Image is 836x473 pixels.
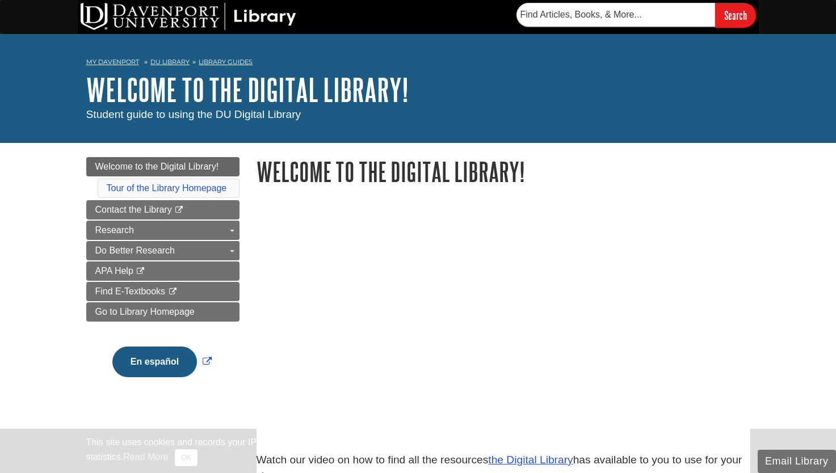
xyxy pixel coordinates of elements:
input: Find Articles, Books, & More... [516,3,715,27]
form: Searches DU Library's articles, books, and more [516,3,756,27]
h1: Welcome to the Digital Library! [257,157,750,186]
i: This link opens in a new window [136,268,145,275]
a: Tour of the Library Homepage [107,183,227,193]
a: Welcome to the Digital Library! [86,157,240,176]
a: Find E-Textbooks [86,282,240,301]
span: APA Help [95,266,133,276]
div: Guide Page Menu [86,157,240,396]
i: This link opens in a new window [174,206,184,214]
a: APA Help [86,261,240,281]
span: Welcome to the Digital Library! [95,162,219,171]
span: Find E-Textbooks [95,286,166,296]
a: DU Library [150,58,190,66]
a: Link opens in new window [110,357,215,366]
button: En español [112,347,197,377]
a: Library Guides [199,58,253,66]
a: Read More [123,452,168,462]
input: Search [715,3,756,27]
i: This link opens in a new window [168,288,178,295]
button: Email Library [758,450,836,473]
button: Close [175,449,197,466]
div: This site uses cookies and records your IP address for usage statistics. Additionally, we use Goo... [86,436,750,466]
a: Welcome to the Digital Library! [86,72,409,107]
span: Contact the Library [95,205,172,214]
span: Do Better Research [95,246,175,255]
a: My Davenport [86,57,139,67]
a: Contact the Library [86,200,240,219]
span: Go to Library Homepage [95,307,195,316]
span: Student guide to using the DU Digital Library [86,108,301,120]
a: the Digital Library [488,454,573,466]
a: Go to Library Homepage [86,302,240,322]
a: Do Better Research [86,241,240,260]
nav: breadcrumb [86,54,750,73]
span: Research [95,225,134,235]
a: Research [86,221,240,240]
img: DU Library [81,3,296,30]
